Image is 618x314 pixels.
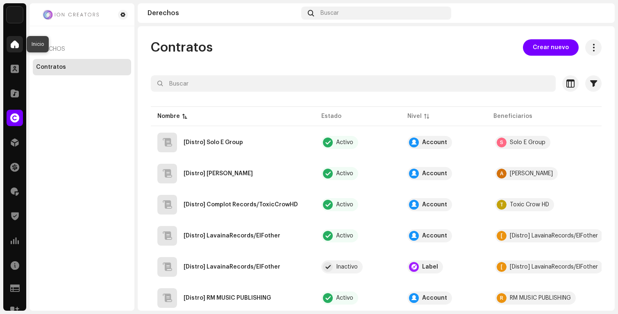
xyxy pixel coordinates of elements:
div: [Distro] Complot Records/ToxicCrowHD [184,202,298,208]
re-a-nav-header: Derechos [33,39,131,59]
div: Account [422,202,447,208]
img: 40fed2f0-ea1d-4322-8f16-b5be3c3a9a79 [592,7,605,20]
img: 11f7a6a7-6d80-4cff-bf09-31493e25f8bd [36,10,105,20]
div: [Distro] LavainaRecords/ElFother [184,233,280,239]
div: A [497,169,507,178]
div: Solo E Group [510,140,545,145]
div: Nombre [157,112,180,120]
div: T [497,200,507,210]
span: Label [407,260,480,273]
span: Account [407,291,480,305]
div: Contratos [36,64,66,70]
div: Account [422,295,447,301]
span: Contratos [151,39,213,56]
div: RM MUSIC PUBLISHING [510,295,571,301]
span: Account [407,229,480,242]
div: Nivel [407,112,422,120]
div: Toxic Crow HD [510,202,549,208]
div: [Distro] LavainaRecords/ElFother [184,264,280,270]
div: Derechos [148,10,298,16]
div: [PERSON_NAME] [510,171,553,176]
div: [Distro] LavainaRecords/ElFother [510,264,598,270]
div: Activo [336,295,353,301]
div: [ [497,262,507,272]
div: [ [497,231,507,241]
re-m-nav-item: Contratos [33,59,131,75]
div: [Distro] Arlene MC [184,171,253,176]
span: Account [407,136,480,149]
div: Account [422,233,447,239]
input: Buscar [151,75,556,92]
div: R [497,293,507,303]
div: [Distro] LavainaRecords/ElFother [510,233,598,239]
div: Activo [336,140,353,145]
div: Label [422,264,438,270]
div: Activo [336,202,353,208]
div: [Distro] Solo E Group [184,140,243,145]
div: [Distro] RM MUSIC PUBLISHING [184,295,271,301]
div: Account [422,171,447,176]
span: Account [407,198,480,211]
div: Activo [336,171,353,176]
img: 59a3fc6d-c287-4562-9dd6-e417e362e1a1 [7,7,23,23]
div: S [497,138,507,147]
span: Buscar [320,10,339,16]
div: Activo [336,233,353,239]
div: Inactivo [336,264,358,270]
div: Account [422,140,447,145]
span: Account [407,167,480,180]
button: Crear nuevo [523,39,579,56]
span: Crear nuevo [533,39,569,56]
